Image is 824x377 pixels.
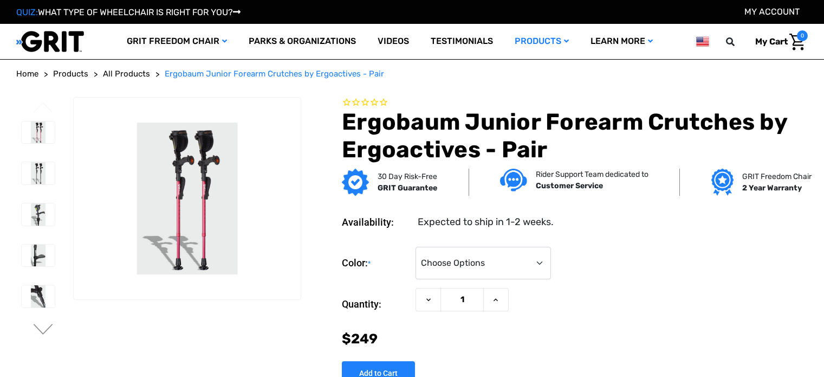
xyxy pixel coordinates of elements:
[165,68,384,80] a: Ergobaum Junior Forearm Crutches by Ergoactives - Pair
[32,102,55,115] button: Go to slide 3 of 3
[16,7,241,17] a: QUIZ:WHAT TYPE OF WHEELCHAIR IS RIGHT FOR YOU?
[53,69,88,79] span: Products
[342,169,369,196] img: GRIT Guarantee
[32,324,55,337] button: Go to slide 2 of 3
[696,35,709,48] img: us.png
[504,24,580,59] a: Products
[742,171,812,182] p: GRIT Freedom Chair
[342,215,410,229] dt: Availability:
[116,24,238,59] a: GRIT Freedom Chair
[342,247,410,280] label: Color:
[342,97,808,109] span: Rated 0.0 out of 5 stars 0 reviews
[755,36,788,47] span: My Cart
[16,69,38,79] span: Home
[378,183,437,193] strong: GRIT Guarantee
[342,108,808,163] h1: Ergobaum Junior Forearm Crutches by Ergoactives - Pair
[53,68,88,80] a: Products
[16,68,38,80] a: Home
[22,245,55,267] img: Ergobaum Junior Forearm Crutches by Ergoactives - Pair
[22,122,55,144] img: Ergobaum Junior Forearm Crutches by Ergoactives - Pair
[74,123,301,274] img: Ergobaum Junior Forearm Crutches by Ergoactives - Pair
[103,69,150,79] span: All Products
[16,30,84,53] img: GRIT All-Terrain Wheelchair and Mobility Equipment
[731,30,747,53] input: Search
[342,331,378,347] span: $249
[420,24,504,59] a: Testimonials
[789,34,805,50] img: Cart
[711,169,734,196] img: Grit freedom
[418,215,554,229] dd: Expected to ship in 1-2 weeks.
[580,24,664,59] a: Learn More
[103,68,150,80] a: All Products
[165,69,384,79] span: Ergobaum Junior Forearm Crutches by Ergoactives - Pair
[378,171,437,182] p: 30 Day Risk-Free
[500,169,527,191] img: Customer service
[22,203,55,226] img: Ergobaum Junior Forearm Crutches by Ergoactives - Pair
[342,288,410,321] label: Quantity:
[238,24,367,59] a: Parks & Organizations
[367,24,420,59] a: Videos
[22,285,55,307] img: Ergobaum Junior Forearm Crutches by Ergoactives - Pair
[747,30,808,53] a: Cart with 0 items
[536,181,603,190] strong: Customer Service
[742,183,802,193] strong: 2 Year Warranty
[797,30,808,41] span: 0
[22,162,55,184] img: Ergobaum Junior Forearm Crutches by Ergoactives - Pair
[16,68,808,80] nav: Breadcrumb
[744,7,800,17] a: Account
[16,7,38,17] span: QUIZ:
[536,169,648,180] p: Rider Support Team dedicated to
